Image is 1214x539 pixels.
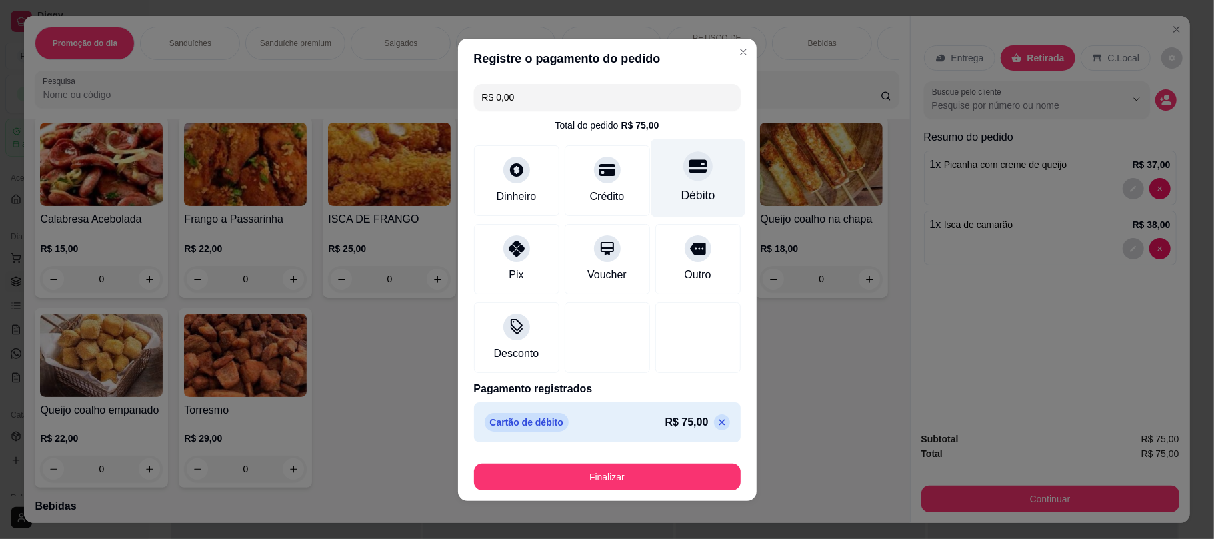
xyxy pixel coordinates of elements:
[458,39,757,79] header: Registre o pagamento do pedido
[474,464,741,490] button: Finalizar
[665,414,709,430] p: R$ 75,00
[485,413,569,432] p: Cartão de débito
[684,267,711,283] div: Outro
[474,381,741,397] p: Pagamento registrados
[482,84,733,111] input: Ex.: hambúrguer de cordeiro
[555,119,659,132] div: Total do pedido
[621,119,659,132] div: R$ 75,00
[497,189,537,205] div: Dinheiro
[733,41,754,63] button: Close
[590,189,625,205] div: Crédito
[587,267,627,283] div: Voucher
[681,187,715,204] div: Débito
[494,346,539,362] div: Desconto
[509,267,523,283] div: Pix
